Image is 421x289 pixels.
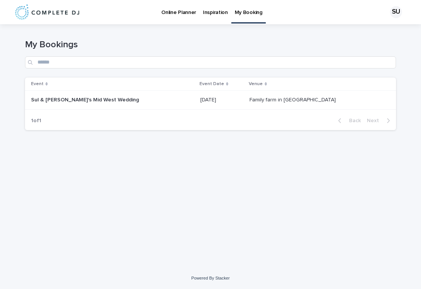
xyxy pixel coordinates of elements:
[200,95,218,103] p: [DATE]
[345,118,361,123] span: Back
[15,5,79,20] img: 8nP3zCmvR2aWrOmylPw8
[249,80,263,88] p: Venue
[367,118,384,123] span: Next
[31,80,44,88] p: Event
[332,117,364,124] button: Back
[390,6,402,18] div: SU
[191,276,229,280] a: Powered By Stacker
[25,56,396,68] input: Search
[364,117,396,124] button: Next
[25,91,396,110] tr: Sul & [PERSON_NAME]'s Mid West WeddingSul & [PERSON_NAME]'s Mid West Wedding [DATE][DATE] Family ...
[249,95,337,103] p: Family farm in [GEOGRAPHIC_DATA]
[200,80,224,88] p: Event Date
[25,39,396,50] h1: My Bookings
[25,112,47,130] p: 1 of 1
[31,95,140,103] p: Sul & [PERSON_NAME]'s Mid West Wedding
